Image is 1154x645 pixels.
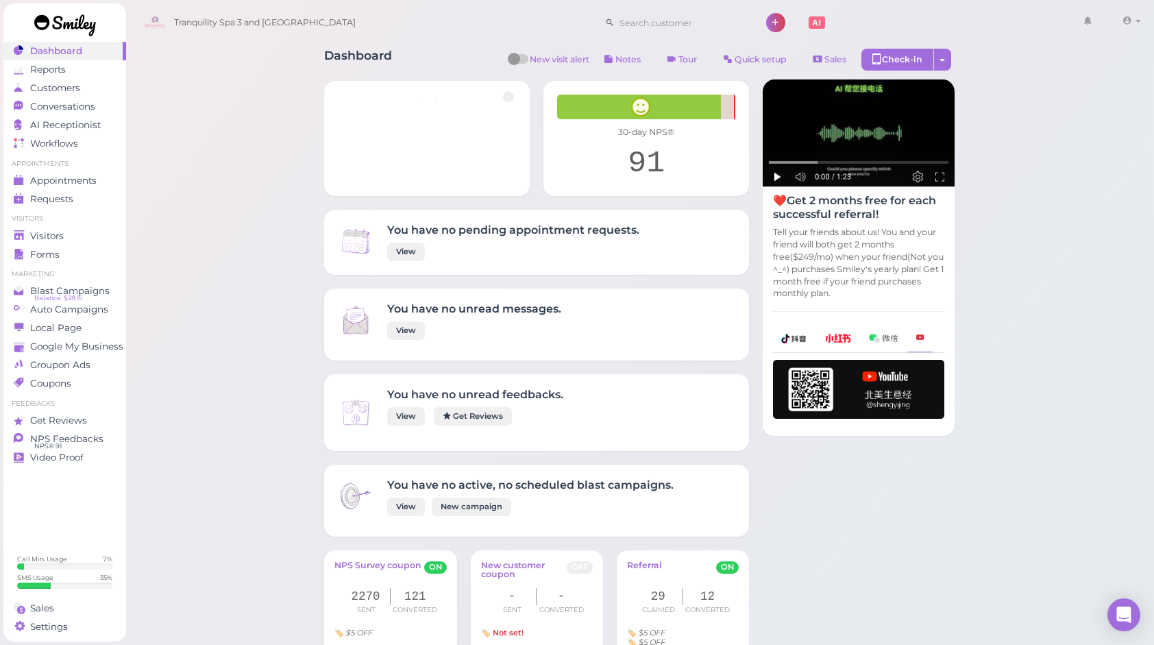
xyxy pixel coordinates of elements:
[432,498,511,516] a: New campaign
[537,588,586,605] div: -
[557,126,735,138] div: 30-day NPS®
[387,321,425,340] a: View
[30,304,108,315] span: Auto Campaigns
[17,573,53,582] div: SMS Usage
[3,190,126,208] a: Requests
[488,605,537,615] div: Sent
[593,49,652,71] button: Notes
[17,555,67,563] div: Call Min. Usage
[488,588,537,605] div: -
[391,588,440,605] div: 121
[3,399,126,409] li: Feedbacks
[30,249,60,260] span: Forms
[341,588,391,605] div: 2270
[338,395,373,430] img: Inbox
[30,138,78,149] span: Workflows
[174,3,356,42] span: Tranquility Spa 3 and [GEOGRAPHIC_DATA]
[627,629,739,637] div: Invitee Coupon title
[3,227,126,245] a: Visitors
[773,360,944,419] img: youtube-h-92280983ece59b2848f85fc261e8ffad.png
[634,588,683,605] div: 29
[387,388,563,401] h4: You have no unread feedbacks.
[30,193,73,205] span: Requests
[387,243,425,261] a: View
[861,49,934,71] div: Check-in
[802,49,858,71] a: Sales
[824,54,846,64] span: Sales
[34,293,82,304] span: Balance: $28.15
[30,101,95,112] span: Conversations
[30,452,84,463] span: Video Proof
[3,599,126,618] a: Sales
[34,441,62,452] span: NPS® 91
[716,561,739,574] span: ON
[30,621,68,633] span: Settings
[537,605,586,615] div: Converted
[3,300,126,319] a: Auto Campaigns
[387,407,425,426] a: View
[334,629,446,637] div: Coupon title
[825,334,851,343] img: xhs-786d23addd57f6a2be217d5a65f4ab6b.png
[683,588,733,605] div: 12
[387,478,674,491] h4: You have no active, no scheduled blast campaigns.
[481,561,567,581] a: New customer coupon
[3,214,126,223] li: Visitors
[3,159,126,169] li: Appointments
[481,629,593,637] div: Coupon title
[30,175,97,186] span: Appointments
[3,171,126,190] a: Appointments
[3,356,126,374] a: Groupon Ads
[434,407,512,426] a: Get Reviews
[30,322,82,334] span: Local Page
[338,302,373,338] img: Inbox
[100,573,112,582] div: 35 %
[567,561,593,574] span: OFF
[30,359,90,371] span: Groupon Ads
[634,605,683,615] div: Claimed
[338,478,373,514] img: Inbox
[387,302,561,315] h4: You have no unread messages.
[615,12,748,34] input: Search customer
[338,223,373,259] img: Inbox
[30,82,80,94] span: Customers
[3,430,126,448] a: NPS Feedbacks NPS® 91
[346,628,373,637] i: $5 OFF
[493,628,524,637] b: Not set!
[30,285,110,297] span: Blast Campaigns
[30,433,103,445] span: NPS Feedbacks
[30,230,64,242] span: Visitors
[773,226,944,300] p: Tell your friends about us! You and your friend will both get 2 months free($249/mo) when your fr...
[3,79,126,97] a: Customers
[639,628,665,637] i: $5 OFF
[30,64,66,75] span: Reports
[557,145,735,182] div: 91
[30,603,54,614] span: Sales
[712,49,798,71] a: Quick setup
[781,334,807,343] img: douyin-2727e60b7b0d5d1bbe969c21619e8014.png
[424,561,447,574] span: ON
[387,223,639,236] h4: You have no pending appointment requests.
[103,555,112,563] div: 7 %
[30,119,101,131] span: AI Receptionist
[3,42,126,60] a: Dashboard
[869,334,898,343] img: wechat-a99521bb4f7854bbf8f190d1356e2cdb.png
[30,415,87,426] span: Get Reviews
[3,60,126,79] a: Reports
[334,561,421,581] a: NPS Survey coupon
[3,269,126,279] li: Marketing
[3,245,126,264] a: Forms
[683,605,733,615] div: Converted
[763,80,955,187] img: AI receptionist
[530,53,589,74] span: New visit alert
[3,134,126,153] a: Workflows
[391,605,440,615] div: Converted
[30,341,123,352] span: Google My Business
[1107,598,1140,631] div: Open Intercom Messenger
[3,374,126,393] a: Coupons
[3,411,126,430] a: Get Reviews
[3,618,126,636] a: Settings
[627,561,662,581] a: Referral
[3,97,126,116] a: Conversations
[324,49,392,74] h1: Dashboard
[341,605,391,615] div: Sent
